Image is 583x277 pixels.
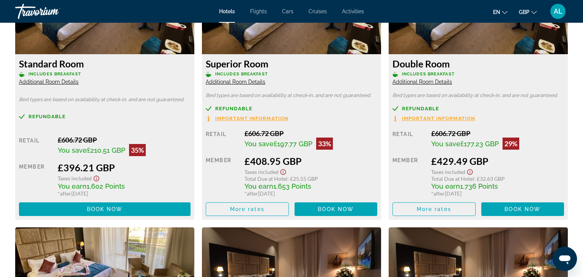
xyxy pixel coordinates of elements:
span: Book now [318,206,354,212]
span: Includes Breakfast [215,72,268,77]
div: £606.72 GBP [244,129,377,138]
span: Refundable [28,114,66,119]
div: 35% [129,144,146,156]
span: Taxes included [58,175,92,182]
a: Refundable [206,106,377,111]
span: Taxes included [244,169,279,175]
a: Activities [342,8,364,14]
p: Bed types are based on availability at check-in, and are not guaranteed. [392,93,564,98]
span: Important Information [215,116,288,121]
div: Member [19,162,52,197]
div: : £32.63 GBP [431,175,564,182]
span: Refundable [215,106,252,111]
p: Bed types are based on availability at check-in, and are not guaranteed. [19,97,191,102]
div: Member [206,155,239,197]
div: Member [392,155,425,197]
div: £429.49 GBP [431,155,564,167]
span: More rates [230,206,265,212]
span: Refundable [402,106,439,111]
div: 29% [503,138,519,150]
span: Book now [504,206,540,212]
span: en [493,9,500,15]
a: Hotels [219,8,235,14]
span: Includes Breakfast [402,72,455,77]
button: Change language [493,6,507,17]
span: Important Information [402,116,475,121]
h3: Standard Room [19,58,191,69]
span: Total Due at Hotel [244,175,287,182]
div: Retail [19,136,52,156]
a: Refundable [392,106,564,111]
a: Flights [250,8,267,14]
button: More rates [392,202,476,216]
span: Total Due at Hotel [431,175,474,182]
span: You save [244,140,274,148]
span: 1,653 Points [273,182,311,190]
button: Book now [481,202,564,216]
div: £606.72 GBP [58,136,191,144]
button: Change currency [519,6,537,17]
span: Additional Room Details [19,79,79,85]
button: Book now [19,202,191,216]
h3: Superior Room [206,58,377,69]
span: Additional Room Details [206,79,265,85]
span: 1,736 Points [460,182,498,190]
div: * [DATE] [244,190,377,197]
span: AL [554,8,563,15]
div: Retail [206,129,239,150]
span: £177.23 GBP [460,140,499,148]
button: Book now [295,202,378,216]
button: Important Information [392,115,475,122]
span: More rates [417,206,451,212]
button: Show Taxes and Fees disclaimer [279,167,288,175]
span: after [433,190,445,197]
span: Additional Room Details [392,79,452,85]
h3: Double Room [392,58,564,69]
p: Bed types are based on availability at check-in, and are not guaranteed. [206,93,377,98]
span: GBP [519,9,529,15]
span: Taxes included [431,169,465,175]
span: You save [431,140,460,148]
button: User Menu [548,3,568,19]
span: £210.51 GBP [87,146,125,154]
a: Cars [282,8,293,14]
span: You earn [58,182,87,190]
span: Includes Breakfast [28,72,81,77]
span: You save [58,146,87,154]
div: * [DATE] [431,190,564,197]
button: Important Information [206,115,288,122]
span: You earn [431,182,460,190]
div: £606.72 GBP [431,129,564,138]
a: Refundable [19,114,191,119]
a: Travorium [15,2,91,21]
span: £197.77 GBP [274,140,312,148]
button: More rates [206,202,289,216]
div: : £25.55 GBP [244,175,377,182]
span: after [247,190,258,197]
div: £396.21 GBP [58,162,191,173]
a: Cruises [309,8,327,14]
div: 33% [316,138,333,150]
span: Book now [87,206,123,212]
iframe: Button to launch messaging window [553,247,577,271]
button: Show Taxes and Fees disclaimer [465,167,474,175]
span: You earn [244,182,273,190]
div: * [DATE] [58,190,191,197]
button: Show Taxes and Fees disclaimer [92,173,101,182]
div: Retail [392,129,425,150]
span: after [60,190,71,197]
span: 1,602 Points [87,182,125,190]
div: £408.95 GBP [244,155,377,167]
